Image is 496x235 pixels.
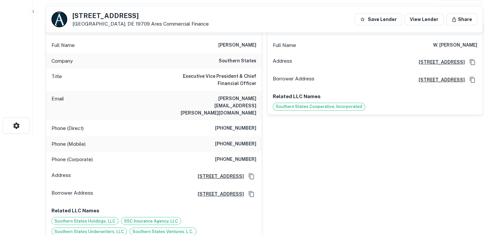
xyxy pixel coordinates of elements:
[273,103,365,110] span: Southern States Cooperative, Incorporated
[51,41,75,49] p: Full Name
[467,57,477,67] button: Copy Address
[51,95,64,117] p: Email
[215,156,256,163] h6: [PHONE_NUMBER]
[178,73,256,87] h6: Executive Vice President & Chief Financial Officer
[218,41,256,49] h6: [PERSON_NAME]
[51,73,62,87] p: Title
[413,58,465,66] a: [STREET_ADDRESS]
[130,228,196,235] span: Southern States Ventures, L.C.
[51,207,256,215] p: Related LLC Names
[51,189,93,199] p: Borrower Address
[247,189,256,199] button: Copy Address
[51,140,86,148] p: Phone (Mobile)
[52,228,127,235] span: Southern States Underwriters, LLC
[273,75,314,85] p: Borrower Address
[446,13,477,25] button: Share
[215,140,256,148] h6: [PHONE_NUMBER]
[273,41,296,49] p: Full Name
[219,57,256,65] h6: southern states
[51,124,84,132] p: Phone (Direct)
[51,57,73,65] p: Company
[72,21,209,27] p: [GEOGRAPHIC_DATA], DE 19709
[192,173,244,180] a: [STREET_ADDRESS]
[273,93,478,100] p: Related LLC Names
[433,41,477,49] h6: w. [PERSON_NAME]
[413,76,465,83] a: [STREET_ADDRESS]
[52,218,118,224] span: Southern States Holdings, LLC
[247,171,256,181] button: Copy Address
[273,57,292,67] p: Address
[151,21,209,27] a: Ares Commercial Finance
[405,13,444,25] a: View Lender
[355,13,402,25] button: Save Lender
[121,218,181,224] span: SSC Insurance Agency, LLC
[463,182,496,214] iframe: Chat Widget
[192,190,244,198] a: [STREET_ADDRESS]
[51,171,71,181] p: Address
[178,95,256,117] h6: [PERSON_NAME][EMAIL_ADDRESS][PERSON_NAME][DOMAIN_NAME]
[467,75,477,85] button: Copy Address
[51,156,93,163] p: Phone (Corporate)
[72,12,209,19] h5: [STREET_ADDRESS]
[215,124,256,132] h6: [PHONE_NUMBER]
